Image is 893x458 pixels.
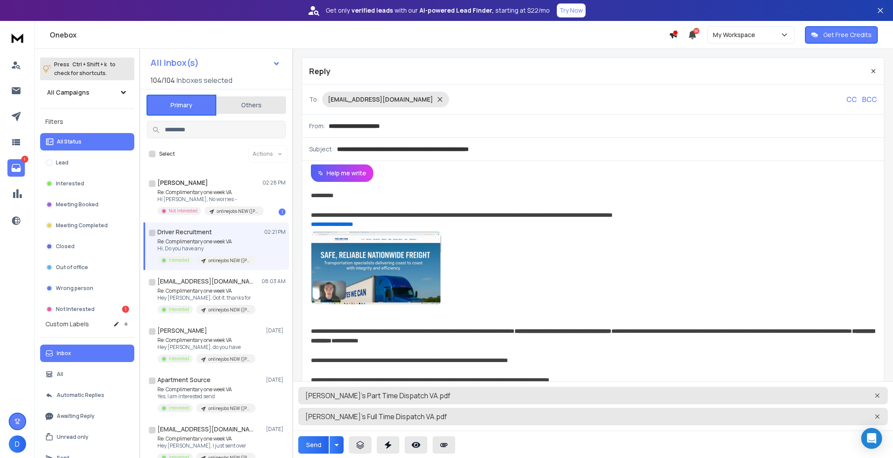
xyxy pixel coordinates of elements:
button: Primary [147,95,216,116]
p: From: [309,122,325,130]
p: My Workspace [713,31,759,39]
button: Meeting Completed [40,217,134,234]
button: Lead [40,154,134,171]
p: onlinejobs NEW ([PERSON_NAME] add to this one) [208,405,250,412]
p: Yes, I am interested send [157,393,256,400]
p: onlinejobs NEW ([PERSON_NAME] add to this one) [208,356,250,362]
div: Open Intercom Messenger [861,428,882,449]
h1: Apartment Source [157,376,211,384]
button: Get Free Credits [805,26,878,44]
p: Re: Complimentary one week VA [157,238,256,245]
button: Unread only [40,428,134,446]
strong: verified leads [351,6,393,15]
p: CC [846,94,857,105]
p: Re: Complimentary one week VA [157,435,256,442]
p: Hey [PERSON_NAME], do you have [157,344,256,351]
p: Interested [169,257,189,263]
p: Inbox [57,350,71,357]
span: 104 / 104 [150,75,175,85]
button: Interested [40,175,134,192]
p: 02:21 PM [264,229,286,236]
p: Try Now [559,6,583,15]
p: [DATE] [266,376,286,383]
p: 08:03 AM [262,278,286,285]
p: Interested [169,355,189,362]
h1: All Campaigns [47,88,89,97]
button: Help me write [311,164,373,182]
a: 1 [7,159,25,177]
button: Inbox [40,345,134,362]
h3: Custom Labels [45,320,89,328]
span: Ctrl + Shift + k [71,59,108,69]
button: Closed [40,238,134,255]
p: Closed [56,243,75,250]
p: Automatic Replies [57,392,104,399]
h3: Filters [40,116,134,128]
h1: Driver Recruitment [157,228,212,236]
p: Get only with our starting at $22/mo [326,6,550,15]
p: Wrong person [56,285,93,292]
img: logo [9,30,26,46]
p: Meeting Booked [56,201,99,208]
span: 50 [693,28,699,34]
p: Re: Complimentary one week VA [157,337,256,344]
p: Hey [PERSON_NAME], Got it, thanks for [157,294,256,301]
p: Re: Complimentary one week VA [157,189,262,196]
p: Interested [169,405,189,411]
button: All Status [40,133,134,150]
button: All Inbox(s) [143,54,287,72]
button: Awaiting Reply [40,407,134,425]
p: 02:28 PM [262,179,286,186]
button: Meeting Booked [40,196,134,213]
button: Out of office [40,259,134,276]
p: 1 [21,156,28,163]
p: Out of office [56,264,88,271]
p: onlinejobs NEW ([PERSON_NAME] add to this one) [208,307,250,313]
p: Hi [PERSON_NAME], No worries - [157,196,262,203]
p: [DATE] [266,327,286,334]
p: Meeting Completed [56,222,108,229]
p: Re: Complimentary one week VA [157,287,256,294]
button: Automatic Replies [40,386,134,404]
button: Not Interested1 [40,301,134,318]
p: [EMAIL_ADDRESS][DOMAIN_NAME] [328,95,433,104]
p: Lead [56,159,68,166]
h1: [EMAIL_ADDRESS][DOMAIN_NAME] [157,425,253,434]
label: Select [159,150,175,157]
button: All Campaigns [40,84,134,101]
p: Unread only [57,434,89,441]
button: Send [298,436,329,454]
p: BCC [862,94,877,105]
p: All Status [57,138,82,145]
button: Wrong person [40,280,134,297]
p: Press to check for shortcuts. [54,60,116,78]
h3: [PERSON_NAME]'s Part Time Dispatch VA.pdf [305,390,737,401]
h1: Onebox [50,30,669,40]
button: D [9,435,26,453]
button: Others [216,96,286,115]
p: Not Interested [169,208,198,214]
p: Awaiting Reply [57,413,95,420]
strong: AI-powered Lead Finder, [419,6,494,15]
p: Re: Complimentary one week VA [157,386,256,393]
div: 1 [122,306,129,313]
p: Hey [PERSON_NAME], I just sent over [157,442,256,449]
p: Subject: [309,145,334,154]
h1: [EMAIL_ADDRESS][DOMAIN_NAME] [157,277,253,286]
div: 1 [279,208,286,215]
p: Hi, Do you have any [157,245,256,252]
button: All [40,366,134,383]
p: onlinejobs NEW ([PERSON_NAME] add to this one) [208,257,250,264]
p: To: [309,95,319,104]
p: All [57,371,63,378]
button: Try Now [557,3,586,17]
p: [DATE] [266,426,286,433]
h3: [PERSON_NAME]'s Full Time Dispatch VA.pdf [305,411,737,422]
p: onlinejobs NEW ([PERSON_NAME] add to this one) [217,208,259,215]
h3: Inboxes selected [177,75,232,85]
h1: All Inbox(s) [150,58,199,67]
h1: [PERSON_NAME] [157,326,207,335]
p: Reply [309,65,331,77]
p: Interested [169,306,189,313]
